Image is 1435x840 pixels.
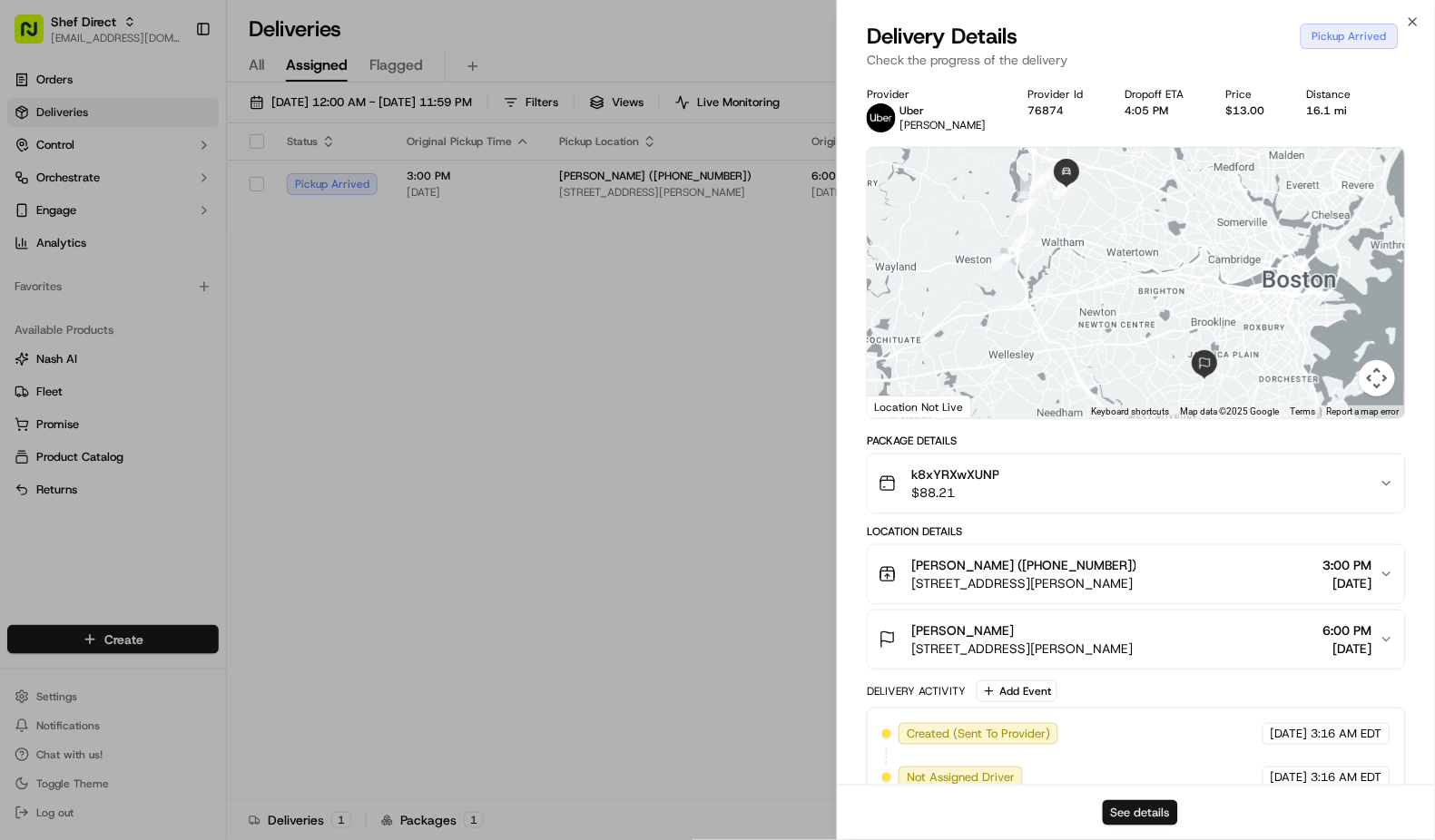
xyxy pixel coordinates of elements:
[36,263,139,281] span: Knowledge Base
[1360,360,1396,396] button: Map camera controls
[18,265,33,279] div: 📗
[1312,769,1382,786] span: 3:16 AM EDT
[1103,800,1178,825] button: See details
[181,308,220,321] span: Pylon
[867,22,1017,51] span: Delivery Details
[128,307,220,321] a: Powered byPylon
[11,256,146,288] a: 📗Knowledge Base
[911,640,1133,658] span: [STREET_ADDRESS][PERSON_NAME]
[1125,103,1197,118] div: 4:05 PM
[867,434,1406,448] div: Package Details
[872,395,932,418] img: Google
[1021,175,1045,199] div: 4
[1012,227,1036,250] div: 2
[1271,726,1308,742] span: [DATE]
[172,263,291,281] span: API Documentation
[911,556,1136,574] span: [PERSON_NAME] ([PHONE_NUMBER])
[911,465,999,483] span: k8xYRXwXUNP
[1323,574,1372,592] span: [DATE]
[907,769,1015,786] span: Not Assigned Driver
[309,179,330,200] button: Start new chat
[868,545,1405,603] button: [PERSON_NAME] ([PHONE_NUMBER])[STREET_ADDRESS][PERSON_NAME]3:00 PM[DATE]
[1092,405,1170,418] button: Keyboard shortcuts
[911,621,1014,640] span: [PERSON_NAME]
[872,395,932,418] a: Open this area in Google Maps (opens a new window)
[911,574,1136,592] span: [STREET_ADDRESS][PERSON_NAME]
[1291,406,1316,416] a: Terms (opens in new tab)
[18,73,330,102] p: Welcome 👋
[868,454,1405,513] button: k8xYRXwXUNP$88.21
[899,103,986,118] p: Uber
[18,18,54,54] img: Nash
[62,173,298,191] div: Start new chat
[1181,406,1280,416] span: Map data ©2025 Google
[1323,556,1372,574] span: 3:00 PM
[868,396,972,418] div: Location Not Live
[1271,769,1308,786] span: [DATE]
[1312,726,1382,742] span: 3:16 AM EDT
[907,726,1050,742] span: Created (Sent To Provider)
[146,256,299,288] a: 💻API Documentation
[867,524,1406,539] div: Location Details
[47,117,327,136] input: Got a question? Start typing here...
[1226,87,1278,102] div: Price
[1027,103,1064,118] button: 76874
[868,610,1405,669] button: [PERSON_NAME][STREET_ADDRESS][PERSON_NAME]6:00 PM[DATE]
[1226,103,1278,118] div: $13.00
[977,680,1057,702] button: Add Event
[1307,103,1364,118] div: 16.1 mi
[867,103,896,132] img: uber-new-logo.jpeg
[18,173,51,206] img: 1736555255976-a54dd68f-1ca7-489b-9aae-adbdc363a1c4
[1018,191,1042,215] div: 3
[1054,176,1077,200] div: 7
[1037,164,1060,188] div: 5
[1051,168,1075,191] div: 6
[911,483,999,502] span: $88.21
[153,265,168,279] div: 💻
[1323,621,1372,640] span: 6:00 PM
[993,247,1017,270] div: 1
[1125,87,1197,102] div: Dropoff ETA
[1327,406,1400,416] a: Report a map error
[899,118,986,132] span: [PERSON_NAME]
[1027,87,1096,102] div: Provider Id
[867,51,1406,69] p: Check the progress of the delivery
[867,87,998,102] div: Provider
[867,684,966,698] div: Delivery Activity
[1307,87,1364,102] div: Distance
[62,191,230,206] div: We're available if you need us!
[1323,640,1372,658] span: [DATE]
